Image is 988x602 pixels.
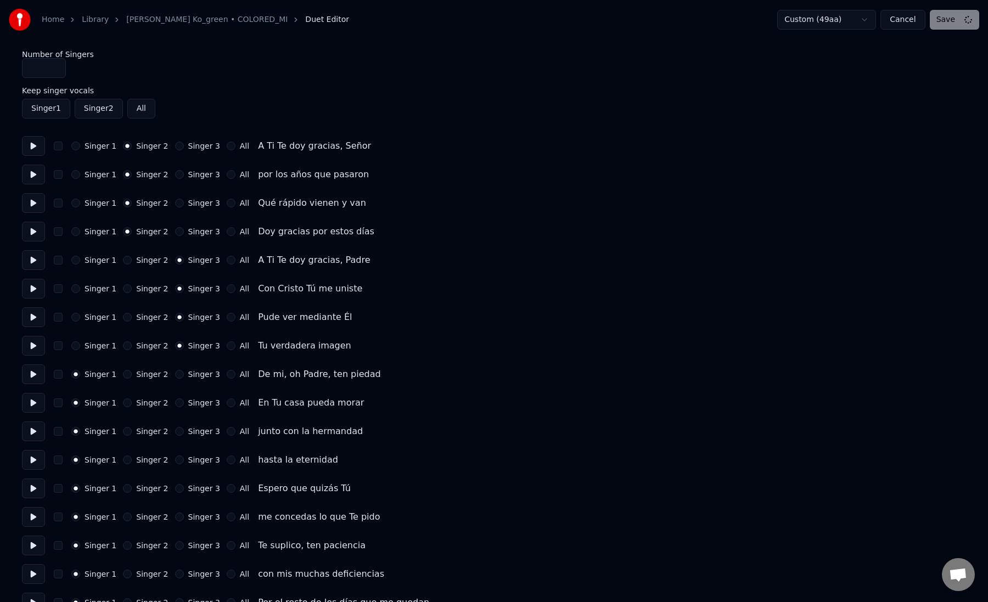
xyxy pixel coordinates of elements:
[240,399,249,407] label: All
[240,199,249,207] label: All
[82,14,109,25] a: Library
[258,196,366,210] div: Qué rápido vienen y van
[942,558,975,591] a: Open chat
[240,228,249,235] label: All
[85,313,116,321] label: Singer 1
[188,142,220,150] label: Singer 3
[85,228,116,235] label: Singer 1
[880,10,925,30] button: Cancel
[85,285,116,292] label: Singer 1
[85,199,116,207] label: Singer 1
[240,485,249,492] label: All
[136,570,168,578] label: Singer 2
[136,485,168,492] label: Singer 2
[240,456,249,464] label: All
[85,427,116,435] label: Singer 1
[240,285,249,292] label: All
[188,285,220,292] label: Singer 3
[258,453,338,466] div: hasta la eternidad
[188,199,220,207] label: Singer 3
[136,313,168,321] label: Singer 2
[240,513,249,521] label: All
[258,254,370,267] div: A Ti Te doy gracias, Padre
[188,399,220,407] label: Singer 3
[136,285,168,292] label: Singer 2
[136,399,168,407] label: Singer 2
[258,539,366,552] div: Te suplico, ten paciencia
[9,9,31,31] img: youka
[85,370,116,378] label: Singer 1
[240,171,249,178] label: All
[136,199,168,207] label: Singer 2
[258,567,384,581] div: con mis muchas deficiencias
[136,171,168,178] label: Singer 2
[85,171,116,178] label: Singer 1
[188,171,220,178] label: Singer 3
[85,399,116,407] label: Singer 1
[136,427,168,435] label: Singer 2
[258,311,352,324] div: Pude ver mediante Él
[136,228,168,235] label: Singer 2
[258,225,374,238] div: Doy gracias por estos días
[85,570,116,578] label: Singer 1
[136,456,168,464] label: Singer 2
[75,99,123,119] button: Singer2
[188,570,220,578] label: Singer 3
[258,368,381,381] div: De mi, oh Padre, ten piedad
[258,482,351,495] div: Espero que quizás Tú
[22,87,966,94] label: Keep singer vocals
[188,313,220,321] label: Singer 3
[188,485,220,492] label: Singer 3
[240,256,249,264] label: All
[258,168,369,181] div: por los años que pasaron
[136,370,168,378] label: Singer 2
[258,510,380,524] div: me concedas lo que Te pido
[42,14,349,25] nav: breadcrumb
[85,256,116,264] label: Singer 1
[240,542,249,549] label: All
[85,513,116,521] label: Singer 1
[240,570,249,578] label: All
[85,456,116,464] label: Singer 1
[188,370,220,378] label: Singer 3
[305,14,349,25] span: Duet Editor
[126,14,288,25] a: [PERSON_NAME] Ko_green • COLORED_MI
[85,542,116,549] label: Singer 1
[85,142,116,150] label: Singer 1
[188,427,220,435] label: Singer 3
[188,456,220,464] label: Singer 3
[258,396,364,409] div: En Tu casa pueda morar
[188,256,220,264] label: Singer 3
[188,342,220,350] label: Singer 3
[42,14,64,25] a: Home
[22,50,966,58] label: Number of Singers
[188,542,220,549] label: Singer 3
[136,342,168,350] label: Singer 2
[136,513,168,521] label: Singer 2
[240,342,249,350] label: All
[240,370,249,378] label: All
[136,142,168,150] label: Singer 2
[85,342,116,350] label: Singer 1
[240,427,249,435] label: All
[188,228,220,235] label: Singer 3
[240,313,249,321] label: All
[136,256,168,264] label: Singer 2
[136,542,168,549] label: Singer 2
[188,513,220,521] label: Singer 3
[258,282,362,295] div: Con Cristo Tú me uniste
[258,339,351,352] div: Tu verdadera imagen
[22,99,70,119] button: Singer1
[258,139,371,153] div: A Ti Te doy gracias, Señor
[127,99,155,119] button: All
[85,485,116,492] label: Singer 1
[240,142,249,150] label: All
[258,425,363,438] div: junto con la hermandad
